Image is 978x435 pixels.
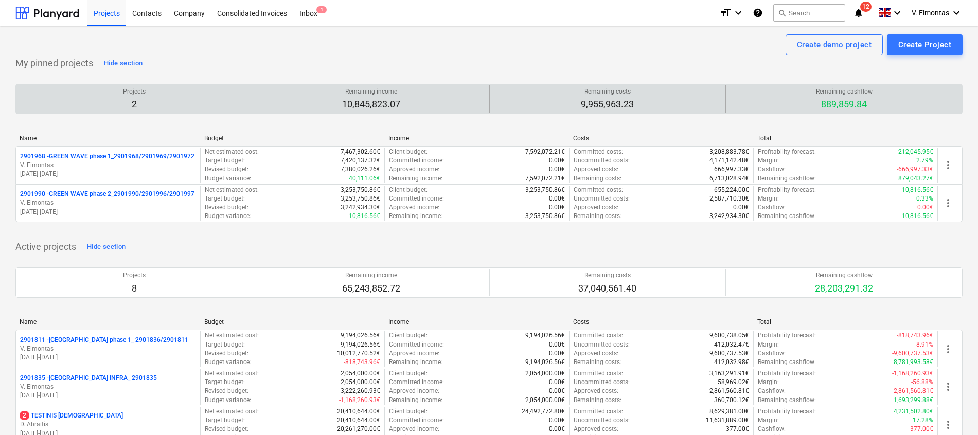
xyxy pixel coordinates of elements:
p: 0.00€ [549,203,565,212]
p: 412,032.47€ [714,340,749,349]
p: Profitability forecast : [758,331,816,340]
p: 37,040,561.40 [578,282,636,295]
p: 2.79% [916,156,933,165]
p: Client budget : [389,331,428,340]
p: Margin : [758,156,779,165]
p: V. Eimontas [20,345,196,353]
button: Hide section [101,55,145,71]
p: Projects [123,271,146,280]
p: 10,816.56€ [349,212,380,221]
iframe: Chat Widget [927,386,978,435]
div: Create Project [898,38,951,51]
p: 9,600,738.05€ [709,331,749,340]
p: 3,222,260.93€ [341,387,380,395]
p: TESTINIS [DEMOGRAPHIC_DATA] [20,411,123,420]
span: 2 [20,411,29,420]
p: Approved income : [389,165,439,174]
p: 1,693,299.88€ [894,396,933,405]
p: 9,955,963.23 [581,98,634,111]
p: 360,700.12€ [714,396,749,405]
p: 0.33% [916,194,933,203]
p: 889,859.84 [816,98,873,111]
p: 24,492,772.80€ [522,407,565,416]
p: Cashflow : [758,387,786,395]
p: Uncommitted costs : [574,416,630,425]
p: 40,111.06€ [349,174,380,183]
p: Remaining costs : [574,174,621,183]
div: Create demo project [797,38,872,51]
p: Approved income : [389,203,439,212]
p: Target budget : [205,378,245,387]
p: 6,713,028.94€ [709,174,749,183]
p: 10,012,770.52€ [337,349,380,358]
p: Revised budget : [205,165,248,174]
p: Remaining income [342,271,400,280]
p: 0.00€ [549,165,565,174]
p: 9,600,737.53€ [709,349,749,358]
p: Uncommitted costs : [574,156,630,165]
p: Revised budget : [205,203,248,212]
span: more_vert [942,159,954,171]
p: Remaining cashflow : [758,396,816,405]
p: 8,629,381.00€ [709,407,749,416]
span: more_vert [942,197,954,209]
span: 1 [316,6,327,13]
p: 377.00€ [726,425,749,433]
p: Cashflow : [758,425,786,433]
p: Cashflow : [758,203,786,212]
p: Remaining income : [389,396,442,405]
p: 58,969.02€ [718,378,749,387]
p: -818,743.96€ [344,358,380,367]
p: Margin : [758,416,779,425]
p: 3,163,291.91€ [709,369,749,378]
p: Remaining income : [389,358,442,367]
p: -666,997.33€ [897,165,933,174]
p: D. Abraitis [20,420,196,429]
p: 9,194,026.56€ [341,331,380,340]
p: Net estimated cost : [205,331,259,340]
p: Client budget : [389,186,428,194]
p: 3,253,750.86€ [525,186,565,194]
span: more_vert [942,343,954,355]
p: Remaining income : [389,174,442,183]
p: 8 [123,282,146,295]
div: Costs [573,135,750,142]
p: Budget variance : [205,174,251,183]
p: 0.00€ [917,203,933,212]
button: Create Project [887,34,963,55]
p: 0.00€ [549,416,565,425]
p: Projects [123,87,146,96]
p: 8,781,993.58€ [894,358,933,367]
p: V. Eimontas [20,161,196,170]
p: Committed income : [389,416,444,425]
p: Remaining income [342,87,400,96]
p: Client budget : [389,148,428,156]
p: 3,253,750.86€ [525,212,565,221]
div: 2901811 -[GEOGRAPHIC_DATA] phase 1_ 2901836/2901811V. Eimontas[DATE]-[DATE] [20,336,196,362]
p: Profitability forecast : [758,186,816,194]
p: 17.28% [913,416,933,425]
p: Remaining cashflow [815,271,873,280]
p: Net estimated cost : [205,407,259,416]
p: [DATE] - [DATE] [20,353,196,362]
p: Remaining cashflow [816,87,873,96]
p: 2,587,710.30€ [709,194,749,203]
p: 2901835 - [GEOGRAPHIC_DATA] INFRA_ 2901835 [20,374,157,383]
p: Revised budget : [205,387,248,395]
p: Committed costs : [574,186,623,194]
p: Target budget : [205,194,245,203]
p: Profitability forecast : [758,369,816,378]
p: Client budget : [389,369,428,378]
p: V. Eimontas [20,383,196,391]
p: 10,845,823.07 [342,98,400,111]
p: [DATE] - [DATE] [20,170,196,178]
p: [DATE] - [DATE] [20,391,196,400]
div: Hide section [104,58,143,69]
p: Remaining costs [581,87,634,96]
p: 655,224.00€ [714,186,749,194]
p: My pinned projects [15,57,93,69]
p: Margin : [758,340,779,349]
p: Budget variance : [205,396,251,405]
p: Margin : [758,378,779,387]
p: Uncommitted costs : [574,194,630,203]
